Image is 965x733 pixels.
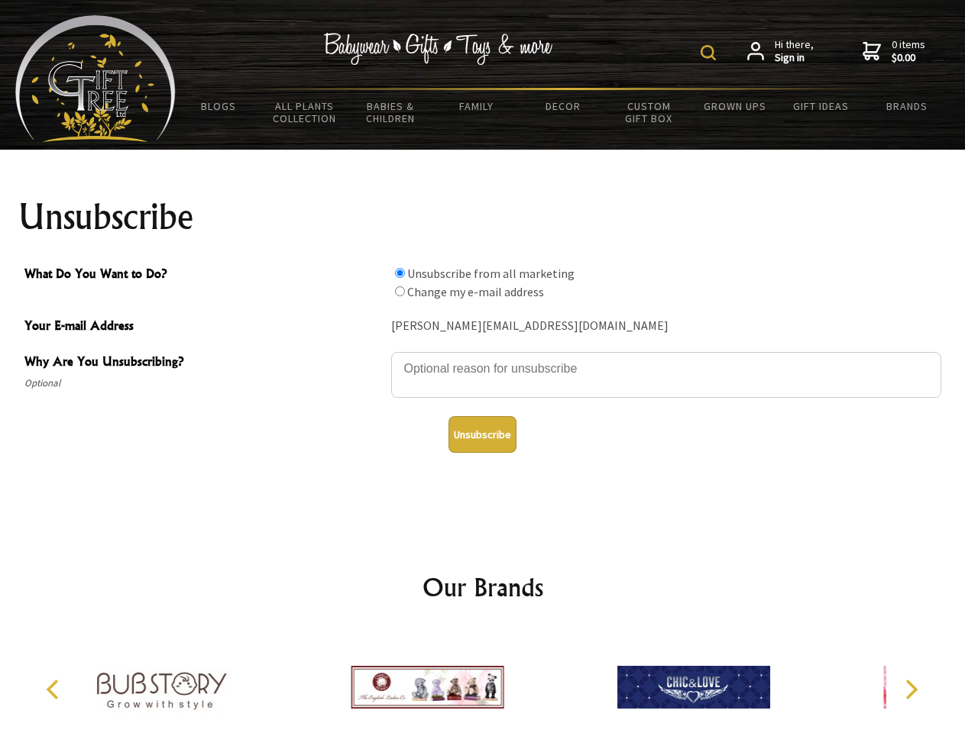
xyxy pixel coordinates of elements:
input: What Do You Want to Do? [395,268,405,278]
label: Unsubscribe from all marketing [407,266,575,281]
a: 0 items$0.00 [863,38,925,65]
img: Babywear - Gifts - Toys & more [324,33,553,65]
label: Change my e-mail address [407,284,544,299]
a: All Plants Collection [262,90,348,134]
button: Next [894,673,928,706]
strong: $0.00 [892,51,925,65]
a: Decor [520,90,606,122]
span: Hi there, [775,38,814,65]
div: [PERSON_NAME][EMAIL_ADDRESS][DOMAIN_NAME] [391,315,941,338]
span: Optional [24,374,384,392]
input: What Do You Want to Do? [395,286,405,296]
a: Family [434,90,520,122]
a: BLOGS [176,90,262,122]
span: Your E-mail Address [24,316,384,338]
a: Brands [864,90,950,122]
img: Babyware - Gifts - Toys and more... [15,15,176,142]
button: Previous [38,673,72,706]
a: Grown Ups [691,90,778,122]
a: Hi there,Sign in [747,38,814,65]
a: Babies & Children [348,90,434,134]
a: Gift Ideas [778,90,864,122]
button: Unsubscribe [448,416,517,453]
span: 0 items [892,37,925,65]
span: Why Are You Unsubscribing? [24,352,384,374]
strong: Sign in [775,51,814,65]
h1: Unsubscribe [18,199,947,235]
textarea: Why Are You Unsubscribing? [391,352,941,398]
a: Custom Gift Box [606,90,692,134]
img: product search [701,45,716,60]
h2: Our Brands [31,569,935,605]
span: What Do You Want to Do? [24,264,384,286]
